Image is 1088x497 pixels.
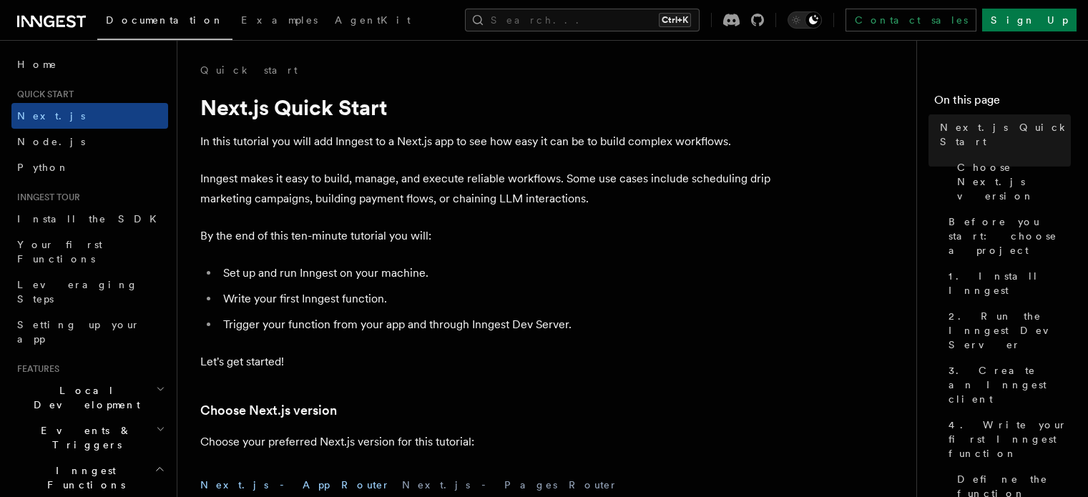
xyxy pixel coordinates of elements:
[943,412,1071,466] a: 4. Write your first Inngest function
[200,400,337,420] a: Choose Next.js version
[846,9,976,31] a: Contact sales
[200,132,773,152] p: In this tutorial you will add Inngest to a Next.js app to see how easy it can be to build complex...
[232,4,326,39] a: Examples
[11,232,168,272] a: Your first Functions
[951,154,1071,209] a: Choose Next.js version
[200,226,773,246] p: By the end of this ten-minute tutorial you will:
[219,289,773,309] li: Write your first Inngest function.
[17,57,57,72] span: Home
[943,358,1071,412] a: 3. Create an Inngest client
[11,378,168,418] button: Local Development
[11,272,168,312] a: Leveraging Steps
[200,94,773,120] h1: Next.js Quick Start
[934,114,1071,154] a: Next.js Quick Start
[11,51,168,77] a: Home
[11,423,156,452] span: Events & Triggers
[200,352,773,372] p: Let's get started!
[949,363,1071,406] span: 3. Create an Inngest client
[11,89,74,100] span: Quick start
[934,92,1071,114] h4: On this page
[943,209,1071,263] a: Before you start: choose a project
[219,263,773,283] li: Set up and run Inngest on your machine.
[949,215,1071,257] span: Before you start: choose a project
[659,13,691,27] kbd: Ctrl+K
[11,192,80,203] span: Inngest tour
[17,319,140,345] span: Setting up your app
[335,14,411,26] span: AgentKit
[949,269,1071,297] span: 1. Install Inngest
[943,263,1071,303] a: 1. Install Inngest
[326,4,419,39] a: AgentKit
[97,4,232,40] a: Documentation
[11,383,156,412] span: Local Development
[200,432,773,452] p: Choose your preferred Next.js version for this tutorial:
[11,103,168,129] a: Next.js
[949,309,1071,352] span: 2. Run the Inngest Dev Server
[106,14,224,26] span: Documentation
[465,9,700,31] button: Search...Ctrl+K
[957,160,1071,203] span: Choose Next.js version
[949,418,1071,461] span: 4. Write your first Inngest function
[940,120,1071,149] span: Next.js Quick Start
[17,162,69,173] span: Python
[11,129,168,154] a: Node.js
[943,303,1071,358] a: 2. Run the Inngest Dev Server
[11,363,59,375] span: Features
[11,418,168,458] button: Events & Triggers
[11,463,155,492] span: Inngest Functions
[17,239,102,265] span: Your first Functions
[200,63,298,77] a: Quick start
[219,315,773,335] li: Trigger your function from your app and through Inngest Dev Server.
[788,11,822,29] button: Toggle dark mode
[982,9,1077,31] a: Sign Up
[11,154,168,180] a: Python
[17,213,165,225] span: Install the SDK
[17,110,85,122] span: Next.js
[11,206,168,232] a: Install the SDK
[17,279,138,305] span: Leveraging Steps
[11,312,168,352] a: Setting up your app
[200,169,773,209] p: Inngest makes it easy to build, manage, and execute reliable workflows. Some use cases include sc...
[17,136,85,147] span: Node.js
[241,14,318,26] span: Examples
